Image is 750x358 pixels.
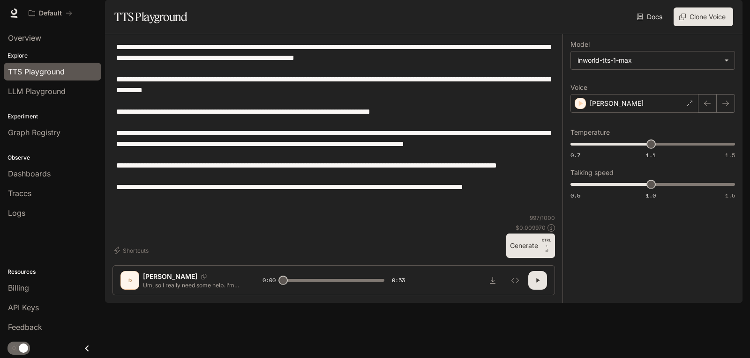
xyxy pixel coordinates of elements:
p: [PERSON_NAME] [143,272,197,281]
span: 1.0 [646,191,656,199]
p: Voice [570,84,587,91]
span: 1.1 [646,151,656,159]
span: 0.7 [570,151,580,159]
button: All workspaces [24,4,76,22]
p: Talking speed [570,169,614,176]
iframe: Intercom live chat [718,326,741,349]
div: inworld-tts-1-max [571,51,735,69]
p: Temperature [570,129,610,136]
button: Download audio [483,271,502,290]
div: inworld-tts-1-max [577,56,720,65]
p: [PERSON_NAME] [590,99,644,108]
span: 0:53 [392,276,405,285]
p: ⏎ [542,237,551,254]
button: Copy Voice ID [197,274,210,279]
div: D [122,273,137,288]
a: Docs [635,7,666,26]
span: 1.5 [725,191,735,199]
p: Um, so I really need some help. I’m in high school right now, and I really want to participate in... [143,281,240,289]
button: Inspect [506,271,525,290]
p: CTRL + [542,237,551,248]
p: $ 0.009970 [516,224,546,232]
p: Default [39,9,62,17]
p: Model [570,41,590,48]
span: 0:00 [262,276,276,285]
span: 0.5 [570,191,580,199]
span: 1.5 [725,151,735,159]
button: Clone Voice [674,7,733,26]
button: GenerateCTRL +⏎ [506,234,555,258]
h1: TTS Playground [114,7,187,26]
button: Shortcuts [112,243,152,258]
